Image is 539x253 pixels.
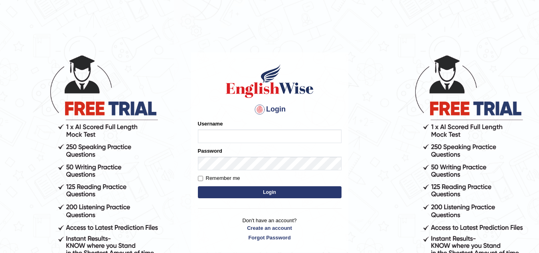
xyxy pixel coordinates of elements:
[224,63,315,99] img: Logo of English Wise sign in for intelligent practice with AI
[198,224,342,232] a: Create an account
[198,120,223,127] label: Username
[198,174,240,182] label: Remember me
[198,176,203,181] input: Remember me
[198,103,342,116] h4: Login
[198,147,222,155] label: Password
[198,234,342,241] a: Forgot Password
[198,217,342,241] p: Don't have an account?
[198,186,342,198] button: Login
